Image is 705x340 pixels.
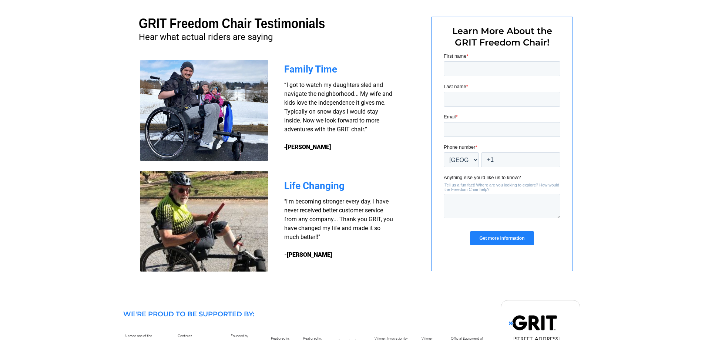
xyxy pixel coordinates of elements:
[286,144,331,151] strong: [PERSON_NAME]
[123,310,254,318] span: WE'RE PROUD TO BE SUPPORTED BY:
[284,180,345,191] span: Life Changing
[139,32,273,42] span: Hear what actual riders are saying
[284,81,392,151] span: “I got to watch my daughters sled and navigate the neighborhood... My wife and kids love the inde...
[284,251,332,258] strong: -[PERSON_NAME]
[139,16,325,31] span: GRIT Freedom Chair Testimonials
[284,64,337,75] span: Family Time
[452,26,552,48] span: Learn More About the GRIT Freedom Chair!
[284,198,393,240] span: "I'm becoming stronger every day. I have never received better customer service from any company....
[444,53,560,258] iframe: Form 0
